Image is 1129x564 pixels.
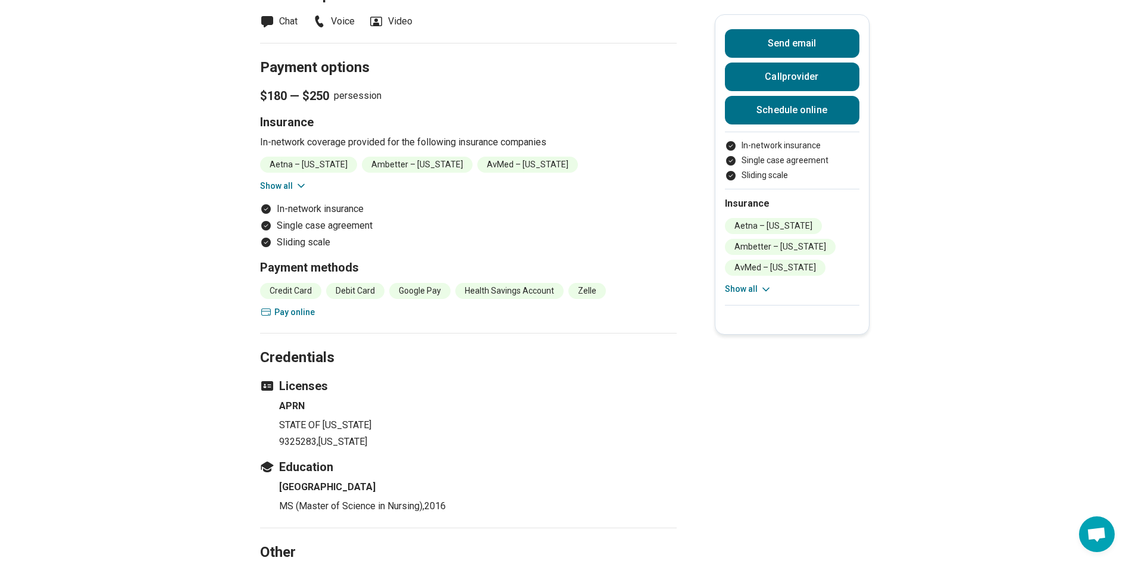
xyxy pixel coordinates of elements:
li: AvMed – [US_STATE] [477,157,578,173]
p: MS (Master of Science in Nursing) , 2016 [279,499,677,513]
li: In-network insurance [725,139,859,152]
h3: Insurance [260,114,677,130]
p: STATE OF [US_STATE] [279,418,677,432]
li: Debit Card [326,283,384,299]
button: Send email [725,29,859,58]
p: In-network coverage provided for the following insurance companies [260,135,677,149]
li: Video [369,14,412,29]
li: In-network insurance [260,202,677,216]
h2: Payment options [260,29,677,78]
li: Google Pay [389,283,451,299]
li: Credit Card [260,283,321,299]
li: Health Savings Account [455,283,564,299]
a: Open chat [1079,516,1115,552]
li: Chat [260,14,298,29]
h2: Insurance [725,197,859,211]
button: Show all [260,180,307,192]
button: Callprovider [725,63,859,91]
ul: Payment options [260,202,677,250]
li: Ambetter – [US_STATE] [362,157,473,173]
button: Show all [725,283,772,295]
ul: Payment options [725,139,859,182]
h2: Credentials [260,319,677,368]
li: Single case agreement [260,219,677,233]
li: AvMed – [US_STATE] [725,260,825,276]
a: Schedule online [725,96,859,124]
h4: APRN [279,399,677,413]
h3: Payment methods [260,259,677,276]
li: Aetna – [US_STATE] [725,218,822,234]
p: per session [260,88,677,104]
li: Single case agreement [725,154,859,167]
h4: [GEOGRAPHIC_DATA] [279,480,677,494]
h3: Licenses [260,378,677,394]
li: Zelle [568,283,606,299]
h3: Education [260,459,677,475]
span: $180 — $250 [260,88,329,104]
li: Ambetter – [US_STATE] [725,239,836,255]
p: 9325283 [279,435,677,449]
li: Aetna – [US_STATE] [260,157,357,173]
li: Voice [312,14,355,29]
span: , [US_STATE] [317,436,367,447]
li: Sliding scale [260,235,677,250]
li: Sliding scale [725,169,859,182]
h2: Other [260,514,677,563]
a: Pay online [260,306,677,319]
